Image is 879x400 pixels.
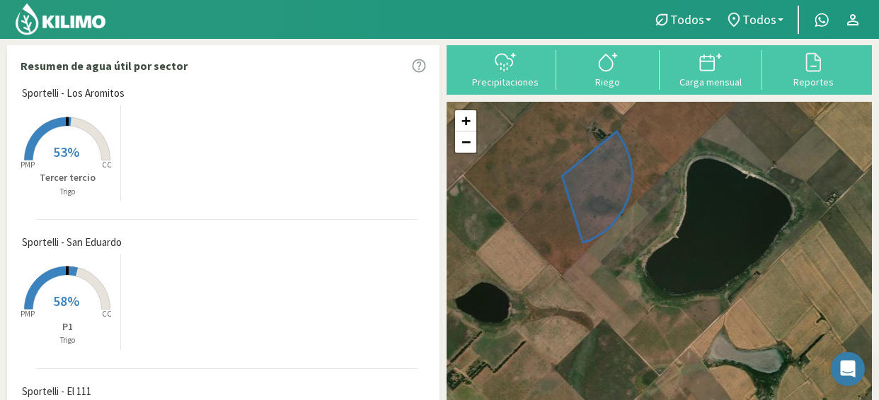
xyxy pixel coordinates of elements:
a: Zoom in [455,110,476,131]
button: Carga mensual [660,50,762,88]
div: Precipitaciones [458,77,552,87]
p: Resumen de agua útil por sector [21,57,188,74]
span: Sportelli - San Eduardo [22,235,122,251]
span: 53% [53,143,79,160]
tspan: PMP [21,309,35,319]
p: Trigo [15,334,120,346]
span: Sportelli - Los Aromitos [22,86,125,102]
button: Riego [556,50,659,88]
button: Reportes [762,50,865,88]
span: Sportelli - El 111 [22,384,91,400]
div: Riego [561,77,655,87]
div: Reportes [766,77,861,87]
button: Precipitaciones [454,50,556,88]
span: 58% [53,292,79,310]
tspan: PMP [21,160,35,170]
img: Kilimo [14,2,107,36]
p: P1 [15,319,120,334]
span: Todos [670,12,704,27]
p: Tercer tercio [15,170,120,185]
a: Zoom out [455,131,476,153]
div: Open Intercom Messenger [831,352,865,386]
tspan: CC [103,309,113,319]
div: Carga mensual [664,77,758,87]
tspan: CC [103,160,113,170]
p: Trigo [15,186,120,198]
span: Todos [742,12,776,27]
